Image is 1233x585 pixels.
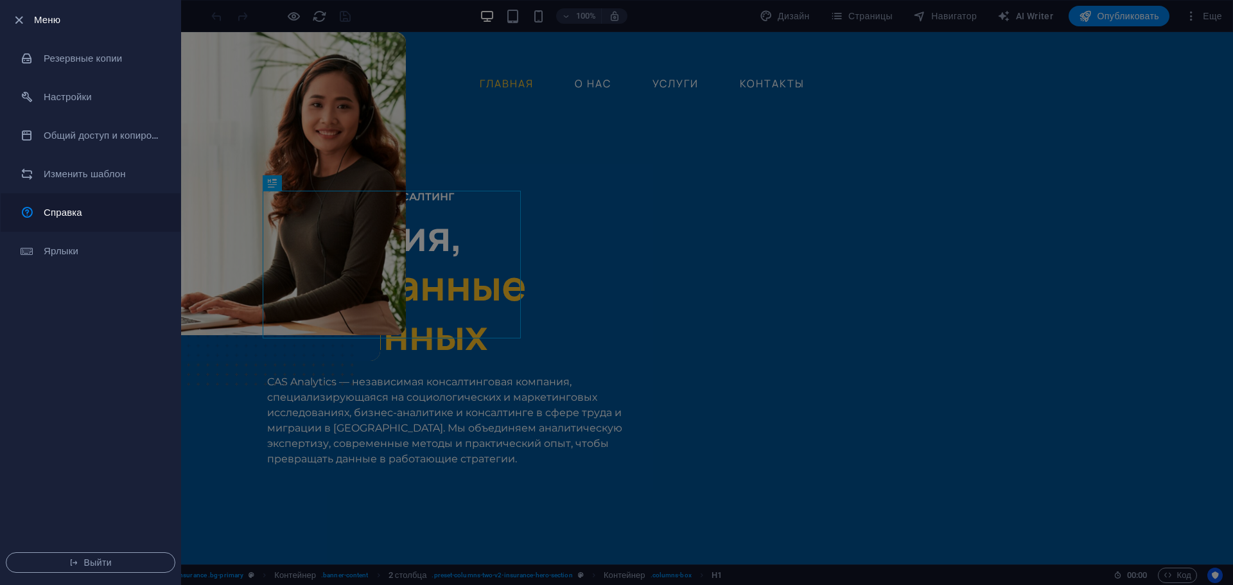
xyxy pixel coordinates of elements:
h6: Настройки [44,89,162,105]
h6: Изменить шаблон [44,166,162,182]
h6: Ярлыки [44,243,162,259]
h6: Меню [34,12,170,28]
h6: Резервные копии [44,51,162,66]
button: Выйти [6,552,175,573]
h6: Справка [44,205,162,220]
h6: Общий доступ и копирование сайта [44,128,162,143]
span: Выйти [17,557,164,568]
a: Справка [1,193,180,232]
